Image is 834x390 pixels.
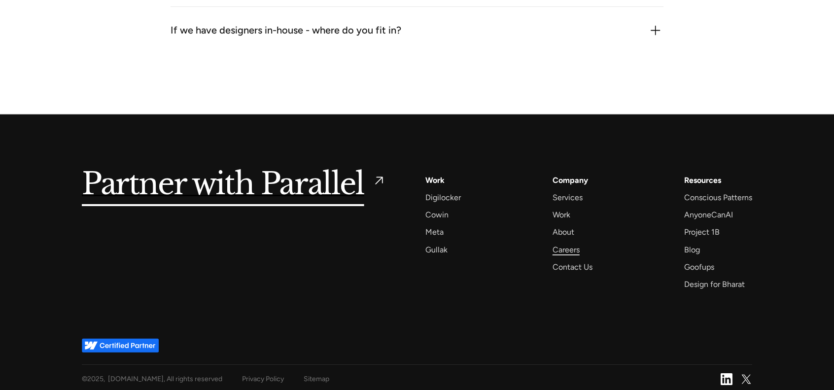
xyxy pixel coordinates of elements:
a: Company [553,174,588,187]
a: Conscious Patterns [684,191,752,204]
span: 2025 [87,375,104,383]
a: Goofups [684,260,714,274]
div: Resources [684,174,721,187]
a: Project 1B [684,225,720,239]
a: Work [553,208,570,221]
a: About [553,225,574,239]
h5: Partner with Parallel [82,174,364,196]
a: Digilocker [425,191,461,204]
a: Work [425,174,445,187]
a: Design for Bharat [684,278,745,291]
div: © , [DOMAIN_NAME], All rights reserved [82,373,222,385]
a: AnyoneCanAI [684,208,733,221]
a: Meta [425,225,444,239]
a: Sitemap [304,373,329,385]
div: If we have designers in-house - where do you fit in? [171,23,401,38]
a: Cowin [425,208,449,221]
a: Gullak [425,243,448,256]
a: Blog [684,243,700,256]
a: Contact Us [553,260,592,274]
a: Partner with Parallel [82,174,386,196]
a: Careers [553,243,580,256]
a: Privacy Policy [242,373,284,385]
a: Services [553,191,583,204]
